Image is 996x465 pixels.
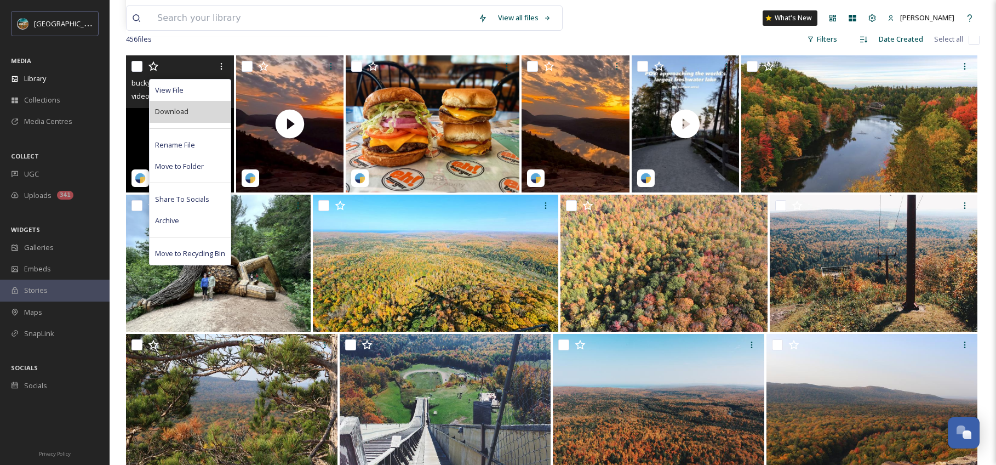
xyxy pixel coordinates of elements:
span: Library [24,73,46,84]
a: What's New [763,10,817,26]
span: Media Centres [24,116,72,127]
span: Embeds [24,264,51,274]
span: Maps [24,307,42,317]
img: snapsea-logo.png [135,173,146,184]
a: [PERSON_NAME] [882,7,960,29]
img: ehburger906-5836951.jpg [346,55,519,192]
span: Download [155,106,188,117]
span: Collections [24,95,60,105]
span: Stories [24,285,48,296]
img: snapsea-logo.png [640,173,651,184]
span: WIDGETS [11,225,40,234]
img: ext_1759811216.113866_Agonzalez8502@gmail.com-FA26BA38-83B5-4FAC-A0C3-5155B2E7765E.jpeg [770,195,977,332]
span: Socials [24,381,47,391]
div: 341 [57,191,73,200]
span: Select all [934,34,963,44]
span: Move to Folder [155,161,204,172]
img: thumbnail [126,55,234,192]
span: COLLECT [11,152,39,160]
span: MEDIA [11,56,31,65]
img: ext_1759854924.794692_photoby.hwescott@gmail.com-DSC02965.jpeg [741,55,977,192]
span: SnapLink [24,328,54,339]
span: Share To Socials [155,194,209,205]
img: snapsea-logo.png [530,173,541,184]
img: snapsea-logo.png [245,173,256,184]
span: Move to Recycling Bin [155,248,225,259]
button: Open Chat [948,417,980,449]
div: Date Created [873,29,929,50]
img: Snapsea%20Profile.jpg [18,18,28,29]
img: ext_1759811221.732255_Agonzalez8502@gmail.com-IMG_0419.jpeg [560,195,768,332]
img: dremmus-6348576.jpg [522,55,629,192]
input: Search your library [152,6,473,30]
span: SOCIALS [11,364,38,372]
span: View File [155,85,184,95]
span: Archive [155,216,179,226]
span: Galleries [24,242,54,253]
span: [GEOGRAPHIC_DATA][US_STATE] [34,18,141,29]
a: View all files [493,7,557,29]
span: video/mp4 | 2.96 MB | 720 x 1280 [131,91,230,101]
img: ext_1759852917.612988_Gougeonathome@charter.net-IMG_2466.jpeg [126,195,311,332]
img: snapsea-logo.png [354,173,365,184]
img: thumbnail [632,55,740,192]
img: thumbnail [236,55,344,192]
span: Uploads [24,190,51,201]
span: UGC [24,169,39,179]
span: Privacy Policy [39,450,71,457]
span: buckycalloway-6348681.mp4 [131,78,223,88]
div: Filters [802,29,843,50]
img: ext_1759837084.97168_courtneyvallone@yahoo.com-inbound3484951897904802806.jpg [313,195,558,332]
span: [PERSON_NAME] [900,13,954,22]
a: Privacy Policy [39,446,71,460]
span: Rename File [155,140,195,150]
span: 456 file s [126,34,152,44]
